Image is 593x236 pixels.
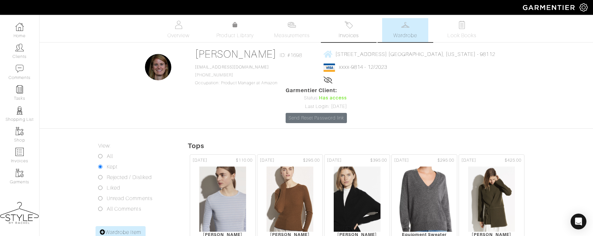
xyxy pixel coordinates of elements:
span: Look Books [447,32,477,39]
img: wardrobe-487a4870c1b7c33e795ec22d11cfc2ed9d08956e64fb3008fe2437562e282088.svg [401,21,409,29]
div: Open Intercom Messenger [571,214,586,229]
a: Product Library [212,21,258,39]
span: Invoices [339,32,359,39]
span: ID: #1698 [280,51,302,59]
a: xxxx-9814 - 12/2023 [339,64,387,70]
img: clients-icon-6bae9207a08558b7cb47a8932f037763ab4055f8c8b6bfacd5dc20c3e0201464.png [15,43,24,52]
a: Send Reset Password link [286,113,347,123]
span: Measurements [274,32,310,39]
a: Overview [155,18,202,42]
label: View: [98,142,111,150]
img: wKJphQGLSj1bWcLjBfd1i7ur [394,166,455,232]
span: [STREET_ADDRESS] [GEOGRAPHIC_DATA], [US_STATE] - 98112 [335,51,495,57]
img: B235ZqMFyPUypdbrJTVmrYqY [333,166,381,232]
span: $395.00 [370,157,387,164]
a: [PERSON_NAME] [195,48,276,60]
img: comment-icon-a0a6a9ef722e966f86d9cbdc48e553b5cf19dbc54f86b18d962a5391bc8f6eb6.png [15,65,24,73]
img: measurements-466bbee1fd09ba9460f595b01e5d73f9e2bff037440d3c8f018324cb6cdf7a4a.svg [288,21,296,29]
a: Invoices [325,18,372,42]
label: Rejected / Disliked [107,173,152,181]
span: [DATE] [260,157,274,164]
a: [EMAIL_ADDRESS][DOMAIN_NAME] [195,65,269,69]
img: orders-27d20c2124de7fd6de4e0e44c1d41de31381a507db9b33961299e4e07d508b8c.svg [345,21,353,29]
span: $295.00 [438,157,454,164]
span: [DATE] [462,157,476,164]
span: Product Library [216,32,254,39]
img: stylists-icon-eb353228a002819b7ec25b43dbf5f0378dd9e0616d9560372ff212230b889e62.png [15,106,24,115]
a: Measurements [269,18,315,42]
span: Overview [167,32,189,39]
div: Last Login: [DATE] [286,103,347,110]
img: garments-icon-b7da505a4dc4fd61783c78ac3ca0ef83fa9d6f193b1c9dc38574b1d14d53ca28.png [15,127,24,135]
img: visa-934b35602734be37eb7d5d7e5dbcd2044c359bf20a24dc3361ca3fa54326a8a7.png [324,64,335,72]
span: Has access [319,94,347,102]
img: todo-9ac3debb85659649dc8f770b8b6100bb5dab4b48dedcbae339e5042a72dfd3cc.svg [458,21,466,29]
img: orders-icon-0abe47150d42831381b5fb84f609e132dff9fe21cb692f30cb5eec754e2cba89.png [15,148,24,156]
img: gear-icon-white-bd11855cb880d31180b6d7d6211b90ccbf57a29d726f0c71d8c61bd08dd39cc2.png [579,3,588,12]
span: $295.00 [303,157,320,164]
img: QWGEm3FH8JdM8j6HQtFJbeKC [266,166,314,232]
span: [PHONE_NUMBER] Occupation: Product Manager at Amazon [195,65,278,85]
a: Wardrobe [382,18,428,42]
span: [DATE] [193,157,207,164]
label: Kept [107,163,118,171]
label: All Comments [107,205,141,213]
span: $425.00 [505,157,522,164]
span: Garmentier Client: [286,87,347,94]
img: basicinfo-40fd8af6dae0f16599ec9e87c0ef1c0a1fdea2edbe929e3d69a839185d80c458.svg [174,21,183,29]
label: Unread Comments [107,195,153,202]
img: baVHUmdVWtE8cpNjMaYGzMRP [468,166,515,232]
label: All [107,152,113,160]
span: $110.00 [236,157,253,164]
div: Status: [286,94,347,102]
img: reminder-icon-8004d30b9f0a5d33ae49ab947aed9ed385cf756f9e5892f1edd6e32f2345188e.png [15,85,24,93]
label: Liked [107,184,120,192]
img: garments-icon-b7da505a4dc4fd61783c78ac3ca0ef83fa9d6f193b1c9dc38574b1d14d53ca28.png [15,169,24,177]
a: [STREET_ADDRESS] [GEOGRAPHIC_DATA], [US_STATE] - 98112 [324,50,495,58]
img: dashboard-icon-dbcd8f5a0b271acd01030246c82b418ddd0df26cd7fceb0bd07c9910d44c42f6.png [15,23,24,31]
span: [DATE] [327,157,342,164]
img: garmentier-logo-header-white-b43fb05a5012e4ada735d5af1a66efaba907eab6374d6393d1fbf88cb4ef424d.png [520,2,579,13]
span: [DATE] [394,157,409,164]
a: Look Books [439,18,485,42]
h5: Tops [188,142,593,150]
span: Wardrobe [393,32,417,39]
img: uoWnSDFBsd73646MF5rRc8AT [199,166,246,232]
